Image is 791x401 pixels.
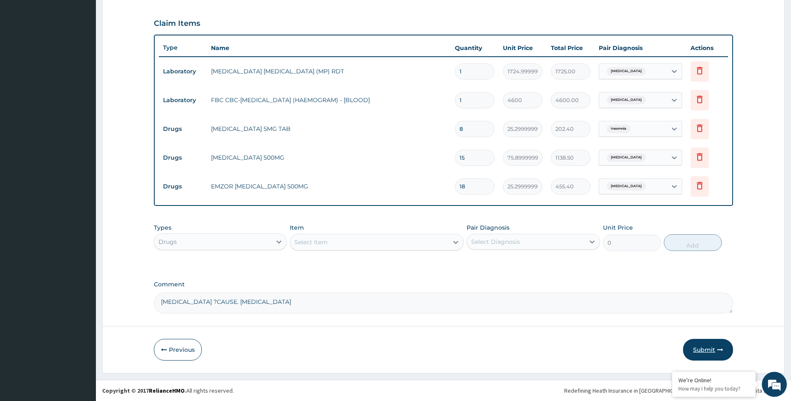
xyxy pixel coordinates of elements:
[603,223,633,232] label: Unit Price
[607,182,646,190] span: [MEDICAL_DATA]
[595,40,686,56] th: Pair Diagnosis
[451,40,499,56] th: Quantity
[15,42,34,63] img: d_794563401_company_1708531726252_794563401
[207,149,451,166] td: [MEDICAL_DATA] 500MG
[154,281,733,288] label: Comment
[154,339,202,361] button: Previous
[547,40,595,56] th: Total Price
[159,64,207,79] td: Laboratory
[102,387,186,394] strong: Copyright © 2017 .
[607,96,646,104] span: [MEDICAL_DATA]
[159,93,207,108] td: Laboratory
[607,153,646,162] span: [MEDICAL_DATA]
[158,238,177,246] div: Drugs
[159,121,207,137] td: Drugs
[159,150,207,165] td: Drugs
[686,40,728,56] th: Actions
[678,385,749,392] p: How may I help you today?
[564,386,785,395] div: Redefining Heath Insurance in [GEOGRAPHIC_DATA] using Telemedicine and Data Science!
[207,63,451,80] td: [MEDICAL_DATA] [MEDICAL_DATA] (MP) RDT
[96,380,791,401] footer: All rights reserved.
[207,120,451,137] td: [MEDICAL_DATA] 5MG TAB
[154,19,200,28] h3: Claim Items
[154,224,171,231] label: Types
[607,67,646,75] span: [MEDICAL_DATA]
[207,92,451,108] td: FBC CBC-[MEDICAL_DATA] (HAEMOGRAM) - [BLOOD]
[159,179,207,194] td: Drugs
[471,238,520,246] div: Select Diagnosis
[499,40,547,56] th: Unit Price
[48,105,115,189] span: We're online!
[290,223,304,232] label: Item
[149,387,185,394] a: RelianceHMO
[207,40,451,56] th: Name
[159,40,207,55] th: Type
[137,4,157,24] div: Minimize live chat window
[683,339,733,361] button: Submit
[467,223,510,232] label: Pair Diagnosis
[207,178,451,195] td: EMZOR [MEDICAL_DATA] 500MG
[43,47,140,58] div: Chat with us now
[678,376,749,384] div: We're Online!
[4,228,159,257] textarea: Type your message and hit 'Enter'
[664,234,722,251] button: Add
[607,125,630,133] span: Insomnia
[294,238,328,246] div: Select Item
